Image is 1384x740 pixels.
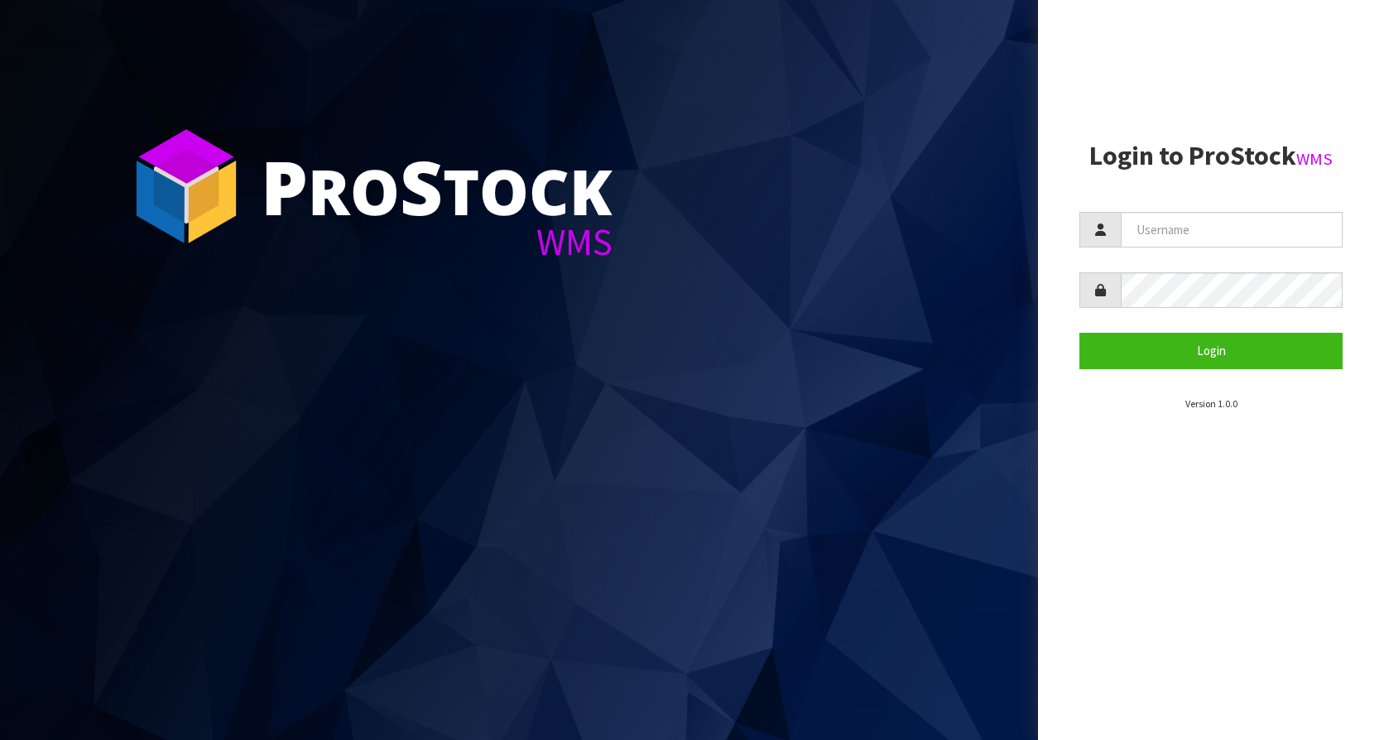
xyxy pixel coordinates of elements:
input: Username [1121,212,1343,247]
div: WMS [261,223,613,261]
small: WMS [1296,148,1333,170]
span: S [400,136,443,237]
img: ProStock Cube [124,124,248,248]
button: Login [1079,333,1343,368]
small: Version 1.0.0 [1185,397,1237,410]
span: P [261,136,308,237]
h2: Login to ProStock [1079,142,1343,171]
div: ro tock [261,149,613,223]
